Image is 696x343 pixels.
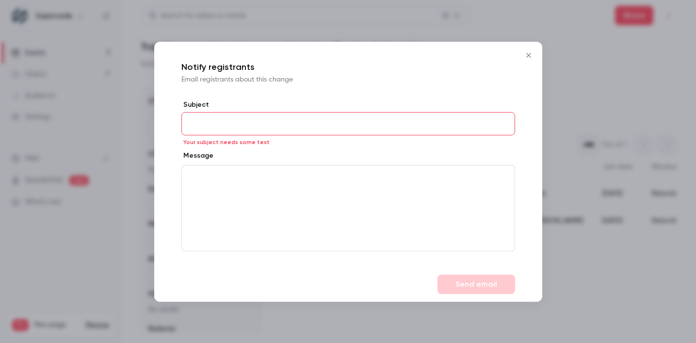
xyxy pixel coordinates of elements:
[519,46,538,65] button: Close
[183,138,270,146] span: Your subject needs some text
[182,165,515,251] div: editor
[181,151,213,161] label: Message
[181,75,515,84] p: Email registrants about this change
[181,100,515,110] label: Subject
[181,61,515,73] p: Notify registrants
